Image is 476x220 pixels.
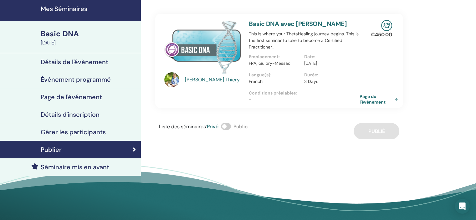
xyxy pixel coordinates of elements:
[304,60,356,67] p: [DATE]
[304,54,356,60] p: Date :
[371,31,392,38] p: € 450.00
[41,28,137,39] div: Basic DNA
[249,31,360,50] p: This is where your ThetaHealing journey begins. This is the first seminar to take to become a Cer...
[249,72,300,78] p: Langue(s) :
[37,28,141,47] a: Basic DNA[DATE]
[41,58,108,66] h4: Détails de l'évènement
[249,90,360,96] p: Conditions préalables :
[455,199,470,214] div: Open Intercom Messenger
[381,20,392,31] img: In-Person Seminar
[304,72,356,78] p: Durée :
[304,78,356,85] p: 3 Days
[249,20,347,28] a: Basic DNA avec [PERSON_NAME]
[159,123,207,130] span: Liste des séminaires :
[249,96,360,103] p: -
[233,123,248,130] span: Public
[41,111,100,118] h4: Détails d'inscription
[41,5,137,13] h4: Mes Séminaires
[249,78,300,85] p: French
[41,128,106,136] h4: Gérer les participants
[41,76,111,83] h4: Événement programmé
[41,93,102,101] h4: Page de l'événement
[185,76,243,84] a: [PERSON_NAME] Thiery
[41,39,137,47] div: [DATE]
[249,60,300,67] p: FRA, Guipry-Messac
[207,123,218,130] span: Privé
[164,20,241,74] img: Basic DNA
[360,94,400,105] a: Page de l'événement
[41,163,109,171] h4: Séminaire mis en avant
[41,146,62,153] h4: Publier
[164,72,179,87] img: default.jpg
[249,54,300,60] p: Emplacement :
